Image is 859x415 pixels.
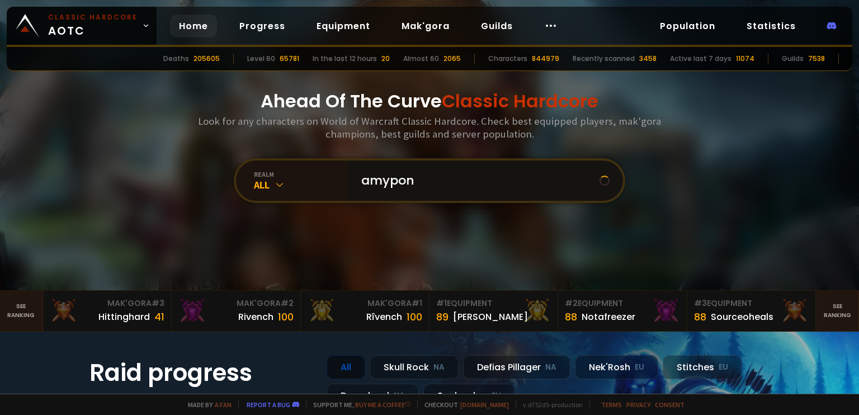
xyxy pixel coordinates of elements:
div: Deaths [163,54,189,64]
a: Report a bug [247,400,290,409]
a: [DOMAIN_NAME] [460,400,509,409]
div: Almost 60 [403,54,439,64]
div: Mak'Gora [308,298,422,309]
div: 2065 [443,54,461,64]
a: Mak'Gora#1Rîvench100 [301,291,429,331]
div: Characters [488,54,527,64]
div: Rivench [238,310,273,324]
div: 89 [436,309,449,324]
a: Mak'Gora#3Hittinghard41 [43,291,172,331]
a: #2Equipment88Notafreezer [558,291,687,331]
span: Made by [181,400,232,409]
div: Mak'Gora [178,298,293,309]
div: 20 [381,54,390,64]
div: Level 60 [247,54,275,64]
div: All [327,355,365,379]
span: # 1 [412,298,422,309]
div: Rîvench [366,310,402,324]
span: # 3 [694,298,707,309]
a: Equipment [308,15,379,37]
small: NA [433,362,445,373]
h3: Look for any characters on World of Warcraft Classic Hardcore. Check best equipped players, mak'g... [193,115,666,140]
div: 205605 [193,54,220,64]
a: Buy me a coffee [355,400,410,409]
a: Seeranking [816,291,859,331]
span: Classic Hardcore [442,88,598,114]
div: Active last 7 days [670,54,731,64]
div: Guilds [782,54,804,64]
span: v. d752d5 - production [516,400,583,409]
span: # 3 [152,298,164,309]
div: All [254,178,348,191]
span: # 1 [436,298,447,309]
a: Population [651,15,724,37]
span: # 2 [281,298,294,309]
input: Search a character... [355,161,600,201]
small: EU [492,390,501,402]
a: Home [170,15,217,37]
div: In the last 12 hours [313,54,377,64]
a: Classic HardcoreAOTC [7,7,157,45]
small: EU [719,362,728,373]
div: 3458 [639,54,657,64]
div: 100 [278,309,294,324]
div: 88 [694,309,706,324]
small: Classic Hardcore [48,12,138,22]
a: Terms [601,400,622,409]
div: Sourceoheals [711,310,773,324]
div: Nek'Rosh [575,355,658,379]
div: Soulseeker [423,384,515,408]
a: #3Equipment88Sourceoheals [687,291,816,331]
span: Checkout [417,400,509,409]
a: Guilds [472,15,522,37]
a: Progress [230,15,294,37]
div: Hittinghard [98,310,150,324]
div: 65781 [280,54,299,64]
div: Doomhowl [327,384,419,408]
div: 7538 [808,54,825,64]
span: Support me, [306,400,410,409]
a: Mak'Gora#2Rivench100 [172,291,300,331]
div: Notafreezer [582,310,635,324]
div: Mak'Gora [50,298,164,309]
div: [PERSON_NAME] [453,310,528,324]
a: #1Equipment89[PERSON_NAME] [429,291,558,331]
small: EU [635,362,644,373]
div: 844979 [532,54,559,64]
h1: Ahead Of The Curve [261,88,598,115]
small: NA [394,390,405,402]
div: Equipment [565,298,679,309]
a: Consent [655,400,685,409]
a: Statistics [738,15,805,37]
span: # 2 [565,298,578,309]
span: AOTC [48,12,138,39]
div: Defias Pillager [463,355,570,379]
div: Skull Rock [370,355,459,379]
h1: Raid progress [89,355,313,390]
div: Recently scanned [573,54,635,64]
div: Stitches [663,355,742,379]
div: 100 [407,309,422,324]
div: 11074 [736,54,754,64]
div: 88 [565,309,577,324]
small: NA [545,362,556,373]
a: a fan [215,400,232,409]
div: Equipment [436,298,551,309]
div: 41 [154,309,164,324]
div: Equipment [694,298,809,309]
div: realm [254,170,348,178]
a: Mak'gora [393,15,459,37]
a: Privacy [626,400,650,409]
